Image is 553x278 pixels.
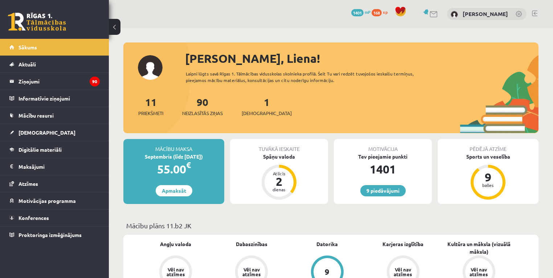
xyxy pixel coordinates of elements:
a: Karjeras izglītība [382,240,423,248]
a: Dabaszinības [236,240,267,248]
div: Atlicis [268,171,290,176]
span: Atzīmes [19,180,38,187]
div: 9 [325,268,329,276]
a: 1401 mP [351,9,370,15]
p: Mācību plāns 11.b2 JK [126,221,536,230]
a: 168 xp [372,9,391,15]
legend: Ziņojumi [19,73,100,90]
i: 90 [90,77,100,86]
a: Rīgas 1. Tālmācības vidusskola [8,13,66,31]
span: mP [365,9,370,15]
span: Aktuāli [19,61,36,68]
div: Tuvākā ieskaite [230,139,328,153]
div: Vēl nav atzīmes [165,267,186,277]
a: Sākums [9,39,100,56]
span: xp [383,9,388,15]
span: Digitālie materiāli [19,146,62,153]
div: Spāņu valoda [230,153,328,160]
div: dienas [268,187,290,192]
div: Sports un veselība [438,153,538,160]
div: Laipni lūgts savā Rīgas 1. Tālmācības vidusskolas skolnieka profilā. Šeit Tu vari redzēt tuvojošo... [186,70,435,83]
a: Kultūra un māksla (vizuālā māksla) [441,240,517,255]
div: Vēl nav atzīmes [469,267,489,277]
span: Proktoringa izmēģinājums [19,232,82,238]
a: Motivācijas programma [9,192,100,209]
a: 11Priekšmeti [138,95,163,117]
div: Pēdējā atzīme [438,139,538,153]
a: Spāņu valoda Atlicis 2 dienas [230,153,328,201]
div: 9 [477,171,499,183]
span: [DEMOGRAPHIC_DATA] [242,110,292,117]
a: Mācību resursi [9,107,100,124]
span: 168 [372,9,382,16]
a: Maksājumi [9,158,100,175]
a: [DEMOGRAPHIC_DATA] [9,124,100,141]
a: 9 piedāvājumi [360,185,406,196]
a: Ziņojumi90 [9,73,100,90]
a: 90Neizlasītās ziņas [182,95,223,117]
span: Mācību resursi [19,112,54,119]
a: Informatīvie ziņojumi [9,90,100,107]
div: 1401 [334,160,432,178]
div: Septembris (līdz [DATE]) [123,153,224,160]
a: 1[DEMOGRAPHIC_DATA] [242,95,292,117]
span: Sākums [19,44,37,50]
legend: Informatīvie ziņojumi [19,90,100,107]
div: Mācību maksa [123,139,224,153]
a: Konferences [9,209,100,226]
div: Vēl nav atzīmes [241,267,262,277]
div: 2 [268,176,290,187]
span: € [186,160,191,170]
a: Apmaksāt [156,185,192,196]
img: Liena Lūsīte [451,11,458,18]
span: Konferences [19,214,49,221]
a: Aktuāli [9,56,100,73]
div: Motivācija [334,139,432,153]
a: [PERSON_NAME] [463,10,508,17]
span: Neizlasītās ziņas [182,110,223,117]
span: Motivācijas programma [19,197,76,204]
a: Digitālie materiāli [9,141,100,158]
legend: Maksājumi [19,158,100,175]
div: Vēl nav atzīmes [393,267,413,277]
div: [PERSON_NAME], Liena! [185,50,538,67]
a: Atzīmes [9,175,100,192]
a: Sports un veselība 9 balles [438,153,538,201]
a: Angļu valoda [160,240,191,248]
span: Priekšmeti [138,110,163,117]
a: Proktoringa izmēģinājums [9,226,100,243]
div: balles [477,183,499,187]
div: Tev pieejamie punkti [334,153,432,160]
span: 1401 [351,9,364,16]
span: [DEMOGRAPHIC_DATA] [19,129,75,136]
div: 55.00 [123,160,224,178]
a: Datorika [316,240,338,248]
